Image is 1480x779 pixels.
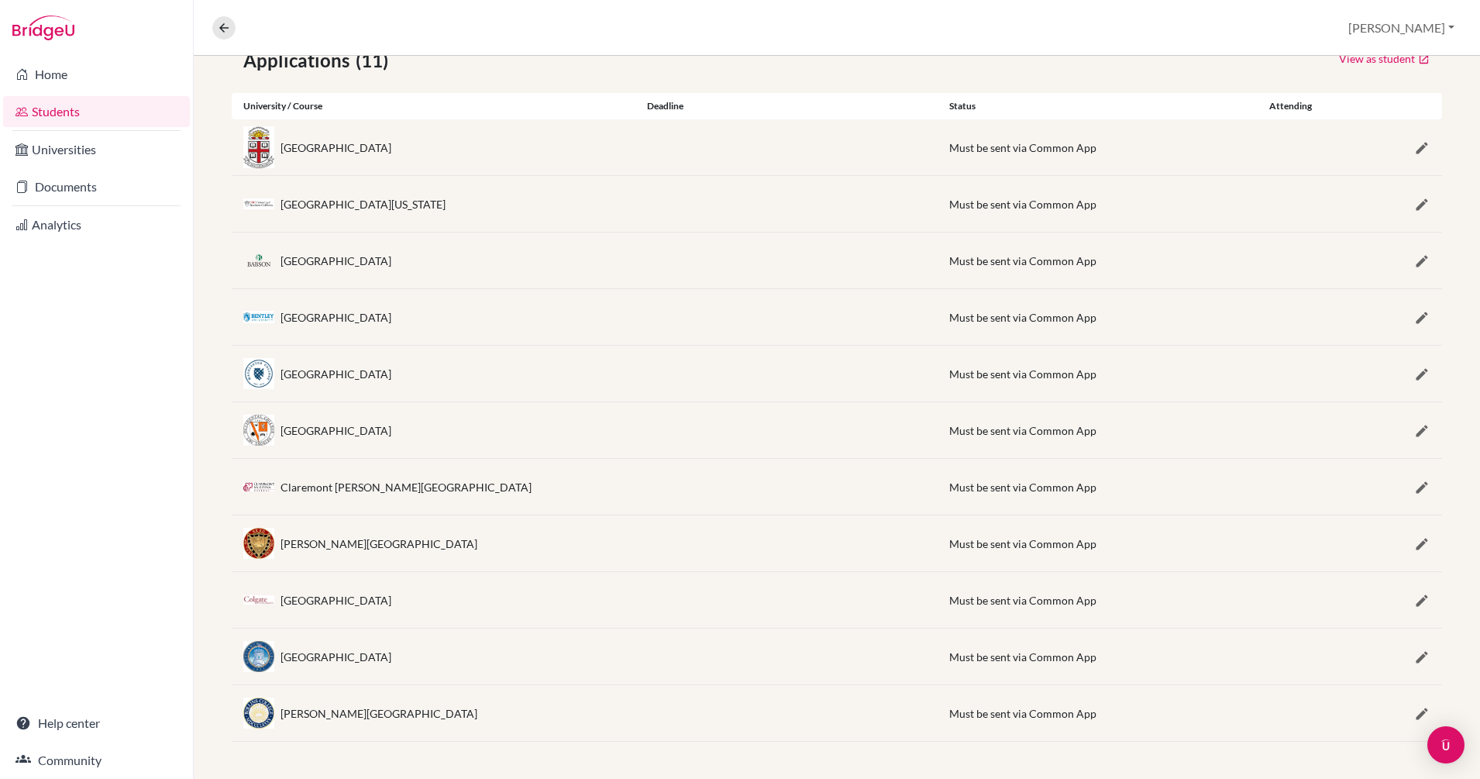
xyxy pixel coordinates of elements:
[243,641,274,672] img: us_get_m0i1tbcs.jpeg
[243,126,274,169] img: us_brow_05u3rpeo.jpeg
[949,707,1096,720] span: Must be sent via Common App
[3,134,190,165] a: Universities
[281,649,391,665] div: [GEOGRAPHIC_DATA]
[949,254,1096,267] span: Must be sent via Common App
[1241,99,1341,113] div: Attending
[243,358,274,389] img: us_maa_0tjhpunz.jpeg
[281,536,477,552] div: [PERSON_NAME][GEOGRAPHIC_DATA]
[243,198,274,210] img: us_usc_n_44g3s8.jpeg
[281,479,532,495] div: Claremont [PERSON_NAME][GEOGRAPHIC_DATA]
[1338,47,1430,71] a: View as student
[3,171,190,202] a: Documents
[3,209,190,240] a: Analytics
[243,415,274,446] img: us_oxy_32xg2m2k.jpeg
[243,311,274,322] img: us_bet_zltv9dpq.png
[243,595,274,605] img: us_cog_s9snud8f.jpeg
[949,424,1096,437] span: Must be sent via Common App
[1427,726,1465,763] div: Open Intercom Messenger
[281,366,391,382] div: [GEOGRAPHIC_DATA]
[243,47,356,74] span: Applications
[12,16,74,40] img: Bridge-U
[949,594,1096,607] span: Must be sent via Common App
[949,650,1096,664] span: Must be sent via Common App
[281,592,391,608] div: [GEOGRAPHIC_DATA]
[281,140,391,156] div: [GEOGRAPHIC_DATA]
[281,422,391,439] div: [GEOGRAPHIC_DATA]
[949,481,1096,494] span: Must be sent via Common App
[3,96,190,127] a: Students
[949,198,1096,211] span: Must be sent via Common App
[3,708,190,739] a: Help center
[356,47,394,74] span: (11)
[243,482,274,491] img: us_cmc_7ltmhuns.jpeg
[949,367,1096,381] span: Must be sent via Common App
[281,705,477,722] div: [PERSON_NAME][GEOGRAPHIC_DATA]
[938,99,1241,113] div: Status
[3,59,190,90] a: Home
[949,311,1096,324] span: Must be sent via Common App
[281,309,391,326] div: [GEOGRAPHIC_DATA]
[281,196,446,212] div: [GEOGRAPHIC_DATA][US_STATE]
[1341,13,1461,43] button: [PERSON_NAME]
[243,250,274,270] img: us_bab_n83q_buv.png
[3,745,190,776] a: Community
[949,537,1096,550] span: Must be sent via Common App
[232,99,635,113] div: University / Course
[281,253,391,269] div: [GEOGRAPHIC_DATA]
[949,141,1096,154] span: Must be sent via Common App
[635,99,938,113] div: Deadline
[243,698,274,729] img: us_rol__0kv6028.jpeg
[243,528,274,559] img: us_reed_un5wiott.jpeg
